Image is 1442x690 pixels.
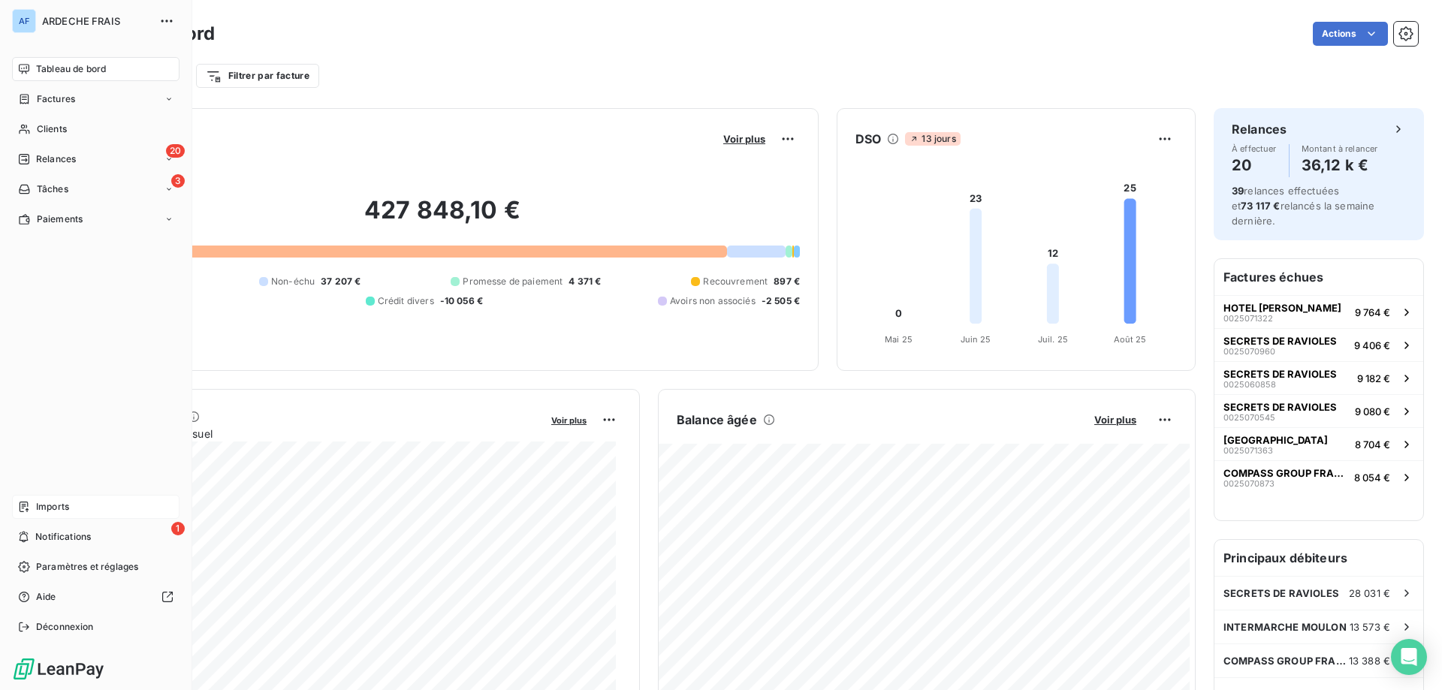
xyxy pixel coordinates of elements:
[1354,339,1390,351] span: 9 406 €
[774,275,800,288] span: 897 €
[171,522,185,535] span: 1
[1349,655,1390,667] span: 13 388 €
[1214,259,1423,295] h6: Factures échues
[12,555,179,579] a: Paramètres et réglages
[1214,540,1423,576] h6: Principaux débiteurs
[1223,413,1275,422] span: 0025070545
[1357,372,1390,384] span: 9 182 €
[196,64,319,88] button: Filtrer par facture
[1094,414,1136,426] span: Voir plus
[1349,587,1390,599] span: 28 031 €
[36,152,76,166] span: Relances
[37,212,83,226] span: Paiements
[1214,361,1423,394] button: SECRETS DE RAVIOLES00250608589 182 €
[1214,460,1423,493] button: COMPASS GROUP FRANCE ESSH -AL00250708738 054 €
[551,415,587,426] span: Voir plus
[171,174,185,188] span: 3
[1214,427,1423,460] button: [GEOGRAPHIC_DATA]00250713638 704 €
[885,334,913,345] tspan: Mai 25
[723,133,765,145] span: Voir plus
[1090,413,1141,426] button: Voir plus
[85,426,541,441] span: Chiffre d'affaires mensuel
[36,590,56,604] span: Aide
[670,294,756,308] span: Avoirs non associés
[762,294,800,308] span: -2 505 €
[1223,368,1337,380] span: SECRETS DE RAVIOLES
[1038,334,1068,345] tspan: Juil. 25
[1232,185,1374,227] span: relances effectuées et relancés la semaine dernière.
[271,275,315,288] span: Non-échu
[1223,401,1337,413] span: SECRETS DE RAVIOLES
[1232,185,1244,197] span: 39
[1223,335,1337,347] span: SECRETS DE RAVIOLES
[440,294,483,308] span: -10 056 €
[1232,153,1277,177] h4: 20
[1223,347,1275,356] span: 0025070960
[1223,446,1273,455] span: 0025071363
[1214,295,1423,328] button: HOTEL [PERSON_NAME]00250713229 764 €
[12,657,105,681] img: Logo LeanPay
[1355,438,1390,450] span: 8 704 €
[37,92,75,106] span: Factures
[1355,306,1390,318] span: 9 764 €
[36,62,106,76] span: Tableau de bord
[1223,587,1339,599] span: SECRETS DE RAVIOLES
[1223,655,1349,667] span: COMPASS GROUP FRANCE ESSH -AL
[1223,380,1276,389] span: 0025060858
[12,177,179,201] a: 3Tâches
[12,495,179,519] a: Imports
[1354,472,1390,484] span: 8 054 €
[166,144,185,158] span: 20
[677,411,757,429] h6: Balance âgée
[1223,302,1341,314] span: HOTEL [PERSON_NAME]
[85,195,800,240] h2: 427 848,10 €
[42,15,150,27] span: ARDECHE FRAIS
[36,560,138,574] span: Paramètres et réglages
[36,620,94,634] span: Déconnexion
[547,413,591,426] button: Voir plus
[1223,467,1348,479] span: COMPASS GROUP FRANCE ESSH -AL
[1214,394,1423,427] button: SECRETS DE RAVIOLES00250705459 080 €
[1355,405,1390,417] span: 9 080 €
[12,57,179,81] a: Tableau de bord
[37,122,67,136] span: Clients
[1232,144,1277,153] span: À effectuer
[1223,314,1273,323] span: 0025071322
[1223,621,1347,633] span: INTERMARCHE MOULON
[1223,434,1328,446] span: [GEOGRAPHIC_DATA]
[1241,200,1280,212] span: 73 117 €
[12,147,179,171] a: 20Relances
[321,275,360,288] span: 37 207 €
[703,275,768,288] span: Recouvrement
[378,294,434,308] span: Crédit divers
[1350,621,1390,633] span: 13 573 €
[1114,334,1147,345] tspan: Août 25
[569,275,601,288] span: 4 371 €
[12,585,179,609] a: Aide
[1391,639,1427,675] div: Open Intercom Messenger
[12,117,179,141] a: Clients
[12,207,179,231] a: Paiements
[1223,479,1275,488] span: 0025070873
[1302,144,1378,153] span: Montant à relancer
[719,132,770,146] button: Voir plus
[12,87,179,111] a: Factures
[1214,328,1423,361] button: SECRETS DE RAVIOLES00250709609 406 €
[12,9,36,33] div: AF
[35,530,91,544] span: Notifications
[905,132,960,146] span: 13 jours
[961,334,991,345] tspan: Juin 25
[1302,153,1378,177] h4: 36,12 k €
[855,130,881,148] h6: DSO
[1313,22,1388,46] button: Actions
[37,182,68,196] span: Tâches
[1232,120,1287,138] h6: Relances
[36,500,69,514] span: Imports
[463,275,563,288] span: Promesse de paiement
